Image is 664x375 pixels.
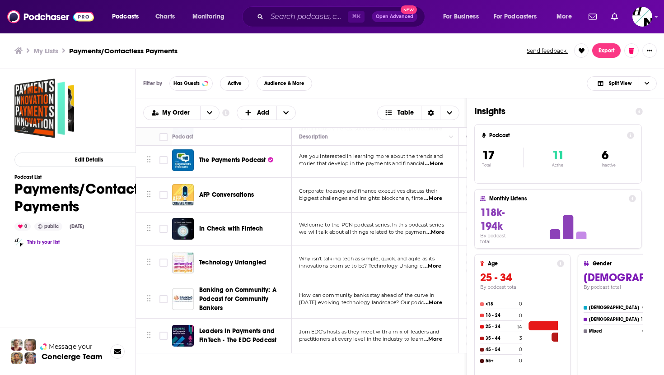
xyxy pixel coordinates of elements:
button: Edit Details [14,153,163,167]
h4: 0 [642,328,645,334]
span: Why isn't talking tech as simple, quick, and agile as its [299,255,435,262]
a: Technology Untangled [199,258,266,267]
button: Move [146,153,152,167]
p: Total [482,163,523,167]
img: User Profile [632,7,652,27]
span: Monitoring [192,10,224,23]
a: Banking on Community: A Podcast for Community Bankers [199,286,289,313]
span: ...More [423,263,441,270]
button: open menu [200,106,219,120]
span: More [556,10,572,23]
button: Move [146,222,152,236]
span: Banking on Community: A Podcast for Community Bankers [199,286,276,312]
span: Are you interested in learning more about the trends and [299,153,443,159]
a: Business [466,292,495,299]
img: Technology Untangled [172,252,194,273]
img: AFP Conversations [172,184,194,206]
span: Has Guests [173,81,200,86]
span: For Business [443,10,479,23]
h1: Payments/Contactless Payments [14,180,163,215]
a: News [466,191,487,199]
img: In Check with Fintech [172,218,194,240]
button: Choose View [377,106,460,120]
span: Active [228,81,242,86]
button: Show More Button [642,43,657,58]
a: Marketing [466,340,500,347]
a: Show notifications dropdown [608,9,622,24]
h4: [DEMOGRAPHIC_DATA] [589,317,639,322]
a: AFP Conversations [199,190,254,199]
h4: By podcast total [480,233,517,245]
span: [DATE] evolving technology landscape? Our podc [299,299,424,306]
span: Toggle select row [159,191,168,199]
h1: Insights [474,106,628,117]
span: For Podcasters [494,10,537,23]
span: Welcome to the PCN podcast series. In this podcast series [299,222,444,228]
span: ...More [426,229,444,236]
a: Leaders In Payments and FinTech - The EDC Podcast [172,325,194,347]
span: we will talk about all things related to the paymen [299,229,426,235]
span: New [401,5,417,14]
span: Leaders In Payments and FinTech - The EDC Podcast [199,327,276,344]
span: Toggle select row [159,295,168,303]
h4: 35 - 44 [486,336,518,341]
h4: 17 [641,316,645,322]
img: Podchaser - Follow, Share and Rate Podcasts [7,8,94,25]
span: Table [397,110,414,116]
span: AFP Conversations [199,191,254,199]
a: Business [466,148,495,156]
span: Payments/Contactless Payments [14,79,74,138]
a: Tech News [466,267,500,274]
div: [DATE] [66,223,88,230]
a: Leaders In Payments and FinTech - The EDC Podcast [199,327,289,345]
span: The Payments Podcast [199,156,266,164]
h4: 3 [519,335,522,341]
a: News [466,259,487,266]
h4: 0 [519,347,522,352]
span: stories that develop in the payments and financial [299,160,425,167]
button: open menu [488,9,550,24]
span: 17 [482,148,495,163]
span: Add [257,110,269,116]
h2: Choose View [587,76,657,91]
span: Corporate treasury and finance executives discuss their [299,188,437,194]
span: Split View [609,81,631,86]
h4: <18 [486,301,517,307]
img: Jon Profile [11,352,23,364]
h4: 25 - 34 [486,324,515,329]
button: open menu [437,9,490,24]
h4: Monthly Listens [489,195,625,202]
img: The Payments Podcast [172,149,194,171]
span: Charts [155,10,175,23]
span: 6 [602,148,608,163]
h3: Payments/Contactless Payments [69,46,178,55]
button: open menu [186,9,236,24]
h2: Choose List sort [143,106,220,120]
button: open menu [106,9,150,24]
span: Open Advanced [376,14,413,19]
input: Search podcasts, credits, & more... [267,9,348,24]
p: Active [552,163,564,167]
img: Joe Reader [14,238,23,247]
span: ...More [425,160,443,167]
button: Move [146,292,152,306]
span: innovations promise to be? Technology Untangle [299,263,423,269]
img: Jules Profile [24,339,36,351]
button: Export [592,43,621,58]
span: Technology Untangled [199,259,266,266]
span: In Check with Fintech [199,225,263,232]
div: 0 [14,222,31,231]
a: This is your list [27,239,60,245]
span: Podcasts [112,10,139,23]
a: Management [466,157,508,164]
h4: 0 [519,313,522,319]
a: Management [466,332,508,339]
a: Charts [150,9,180,24]
a: Technology [466,251,503,258]
a: Business News [466,199,510,207]
button: open menu [144,110,200,116]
